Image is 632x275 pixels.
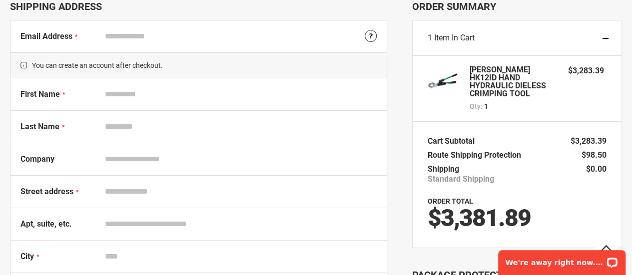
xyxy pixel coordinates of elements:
[571,136,607,146] span: $3,283.39
[428,164,459,174] span: Shipping
[20,31,72,41] span: Email Address
[10,52,387,78] span: You can create an account after checkout.
[20,122,59,131] span: Last Name
[428,204,531,232] span: $3,381.89
[582,150,607,160] span: $98.50
[428,66,458,96] img: GREENLEE HK12ID HAND HYDRAULIC DIELESS CRIMPING TOOL
[20,154,54,164] span: Company
[470,66,558,98] strong: [PERSON_NAME] HK12ID HAND HYDRAULIC DIELESS CRIMPING TOOL
[428,33,432,42] span: 1
[492,244,632,275] iframe: LiveChat chat widget
[428,197,473,205] strong: Order Total
[412,0,622,12] span: Order Summary
[484,101,488,111] span: 1
[568,66,604,75] span: $3,283.39
[10,0,387,12] div: Shipping Address
[20,219,72,229] span: Apt, suite, etc.
[20,187,73,196] span: Street address
[428,134,480,148] th: Cart Subtotal
[434,33,475,42] span: Item in Cart
[586,164,607,174] span: $0.00
[20,89,60,99] span: First Name
[428,148,526,162] th: Route Shipping Protection
[470,102,481,110] span: Qty
[20,252,34,261] span: City
[428,174,494,184] span: Standard Shipping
